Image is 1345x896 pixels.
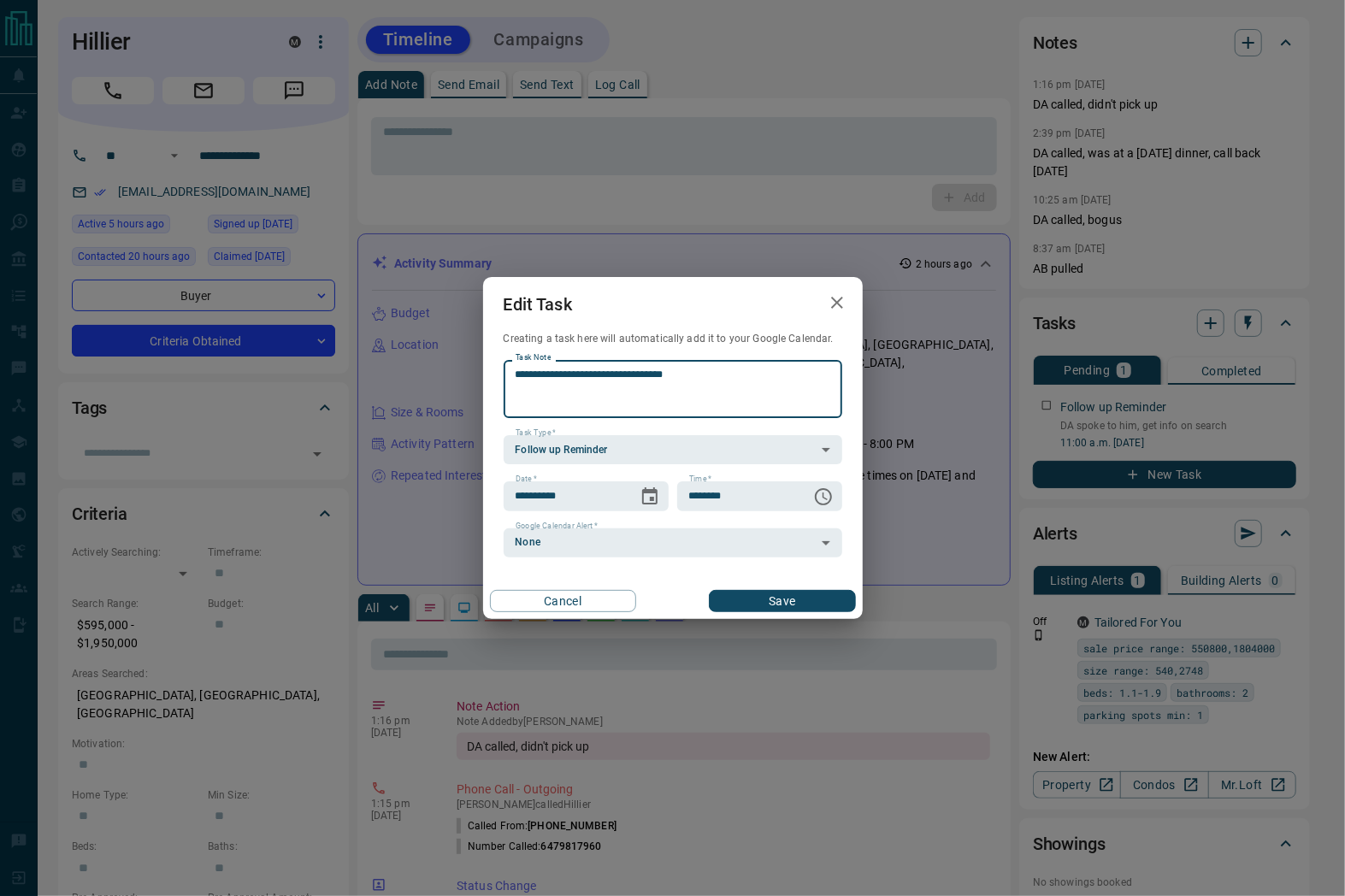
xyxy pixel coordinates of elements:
button: Choose date, selected date is Oct 15, 2025 [633,480,667,514]
label: Time [689,474,711,485]
div: None [504,528,842,557]
button: Choose time, selected time is 11:00 AM [806,480,841,514]
button: Cancel [490,590,636,612]
label: Date [516,474,537,485]
button: Save [709,590,855,612]
div: Follow up Reminder [504,435,842,464]
label: Task Type [516,427,556,439]
label: Google Calendar Alert [516,521,598,532]
label: Task Note [516,352,551,363]
p: Creating a task here will automatically add it to your Google Calendar. [504,332,842,346]
h2: Edit Task [483,277,593,332]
